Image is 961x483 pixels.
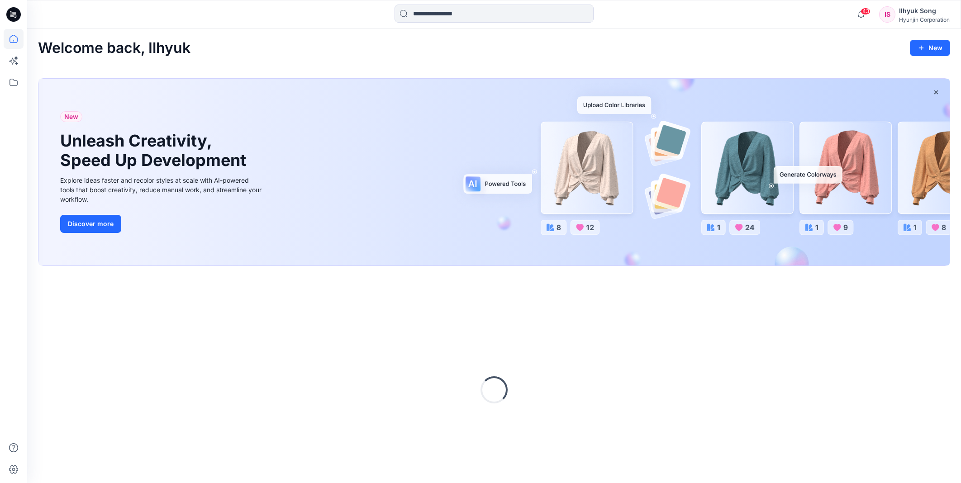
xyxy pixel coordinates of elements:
a: Discover more [60,215,264,233]
button: Discover more [60,215,121,233]
h2: Welcome back, Ilhyuk [38,40,190,57]
div: Hyunjin Corporation [899,16,950,23]
div: Ilhyuk Song [899,5,950,16]
h1: Unleash Creativity, Speed Up Development [60,131,250,170]
span: New [64,111,78,122]
div: IS [879,6,895,23]
span: 43 [861,8,871,15]
button: New [910,40,950,56]
div: Explore ideas faster and recolor styles at scale with AI-powered tools that boost creativity, red... [60,175,264,204]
